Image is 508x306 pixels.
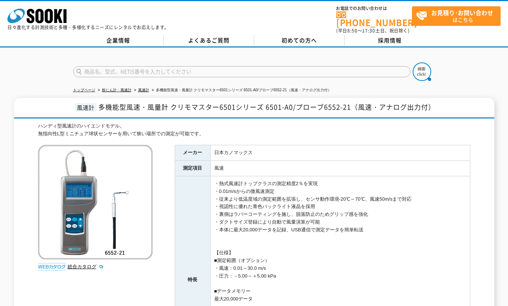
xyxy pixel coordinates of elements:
p: 日々進化する計測技術と多種・多様化するニーズにレンタルでお応えします。 [7,25,169,30]
a: お見積り･お問い合わせはこちら [412,6,501,26]
span: 風速計 [75,103,96,112]
a: [PHONE_NUMBER] [336,11,412,27]
strong: お見積り･お問い合わせ [431,8,493,17]
a: 総合カタログ [68,264,104,269]
a: 初めての方へ [254,35,345,46]
a: トップページ [73,88,95,92]
th: メーカー [175,145,210,161]
span: お電話でのお問い合わせは [336,6,412,11]
li: 多機能型風速・風量計 クリモマスター6501シリーズ 6501-A0/プローブ6552-21（風速・アナログ出力付） [150,86,331,94]
a: 企業情報 [73,35,164,46]
span: (平日 ～ 土日、祝日除く) [336,27,409,34]
th: 測定項目 [175,161,210,176]
img: 多機能型風速・風量計 クリモマスター6501シリーズ 6501-A0/プローブ6552-21（風速・アナログ出力付） [38,145,153,259]
img: webカタログ [38,263,66,271]
input: 商品名、型式、NETIS番号を入力してください [73,66,410,77]
span: 8:50 [347,27,358,34]
td: 日本カノマックス [210,145,470,161]
a: よくあるご質問 [164,35,254,46]
span: 初めての方へ [282,36,317,44]
a: 採用情報 [345,35,435,46]
a: 粉じん計・風速計 [102,88,132,92]
td: 風速 [210,161,470,176]
span: 17:30 [362,27,375,34]
a: 風速計 [138,88,149,92]
img: btn_search.png [413,62,431,81]
span: 多機能型風速・風量計 クリモマスター6501シリーズ 6501-A0/プローブ6552-21（風速・アナログ出力付） [98,102,435,112]
span: はこちら [416,7,500,25]
div: ハンディ型風速計のハイエンドモデル。 無指向性L型ミニチュア球状センサーを用いて狭い場所での測定が可能です。 [38,122,470,138]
